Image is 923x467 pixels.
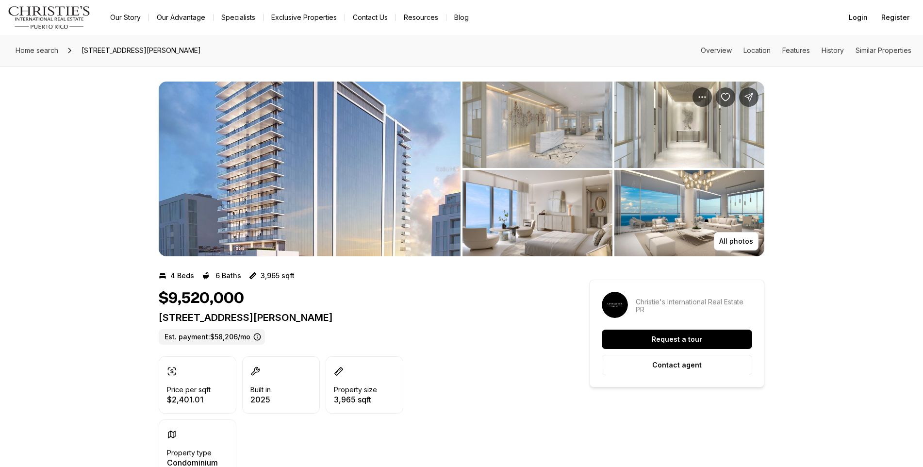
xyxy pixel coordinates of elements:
button: Property options [692,87,712,107]
p: Price per sqft [167,386,211,394]
a: Our Advantage [149,11,213,24]
button: View image gallery [462,82,612,168]
p: Contact agent [652,361,702,369]
span: Register [881,14,909,21]
button: Save Property: 1149 ASHFORD AVENUE VANDERBILT RESIDENCES #1602 [716,87,735,107]
p: Built in [250,386,271,394]
p: Christie's International Real Estate PR [636,298,752,314]
button: Share Property: 1149 ASHFORD AVENUE VANDERBILT RESIDENCES #1602 [739,87,758,107]
nav: Page section menu [701,47,911,54]
a: Home search [12,43,62,58]
a: Skip to: Location [743,46,771,54]
p: 6 Baths [215,272,241,280]
a: Exclusive Properties [264,11,345,24]
button: View image gallery [462,170,612,256]
p: Property type [167,449,212,457]
button: Register [875,8,915,27]
a: Skip to: History [822,46,844,54]
button: Request a tour [602,330,752,349]
div: Listing Photos [159,82,764,256]
p: Property size [334,386,377,394]
button: Login [843,8,874,27]
a: Skip to: Similar Properties [856,46,911,54]
button: 6 Baths [202,268,241,284]
button: Contact agent [602,355,752,375]
label: Est. payment: $58,206/mo [159,329,265,345]
button: View image gallery [614,170,764,256]
button: Contact Us [345,11,396,24]
p: 3,965 sqft [261,272,295,280]
span: [STREET_ADDRESS][PERSON_NAME] [78,43,205,58]
button: View image gallery [159,82,461,256]
a: Resources [396,11,446,24]
p: 3,965 sqft [334,396,377,403]
p: All photos [719,237,753,245]
a: Skip to: Overview [701,46,732,54]
p: 2025 [250,396,271,403]
li: 1 of 4 [159,82,461,256]
button: All photos [714,232,758,250]
span: Home search [16,46,58,54]
a: Blog [446,11,477,24]
a: Specialists [214,11,263,24]
p: $2,401.01 [167,396,211,403]
button: View image gallery [614,82,764,168]
a: Skip to: Features [782,46,810,54]
p: Condominium [167,459,218,467]
h1: $9,520,000 [159,289,244,308]
p: 4 Beds [170,272,194,280]
p: Request a tour [652,335,702,343]
span: Login [849,14,868,21]
a: Our Story [102,11,148,24]
img: logo [8,6,91,29]
p: [STREET_ADDRESS][PERSON_NAME] [159,312,555,323]
li: 2 of 4 [462,82,764,256]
